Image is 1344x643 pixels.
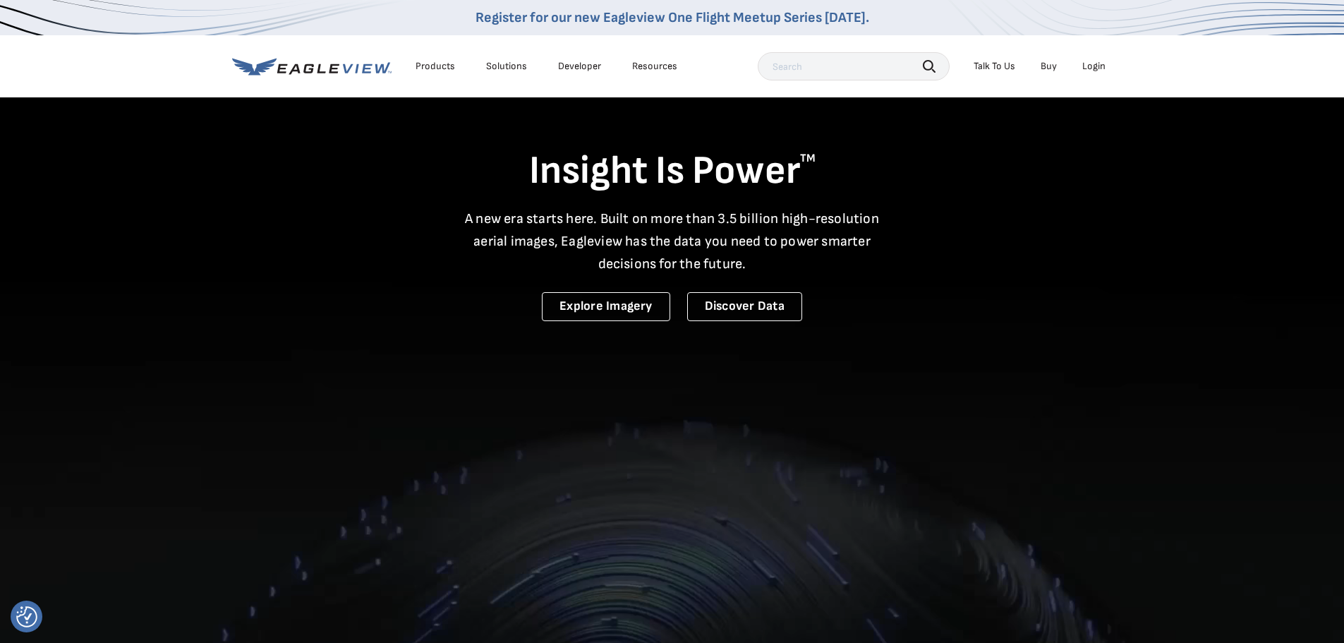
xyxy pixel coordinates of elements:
a: Buy [1041,60,1057,73]
a: Explore Imagery [542,292,670,321]
img: Revisit consent button [16,606,37,627]
button: Consent Preferences [16,606,37,627]
a: Developer [558,60,601,73]
input: Search [758,52,950,80]
div: Products [416,60,455,73]
div: Solutions [486,60,527,73]
sup: TM [800,152,816,165]
a: Discover Data [687,292,802,321]
div: Talk To Us [974,60,1015,73]
div: Login [1082,60,1106,73]
p: A new era starts here. Built on more than 3.5 billion high-resolution aerial images, Eagleview ha... [456,208,888,275]
h1: Insight Is Power [232,147,1113,196]
div: Resources [632,60,677,73]
a: Register for our new Eagleview One Flight Meetup Series [DATE]. [476,9,869,26]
